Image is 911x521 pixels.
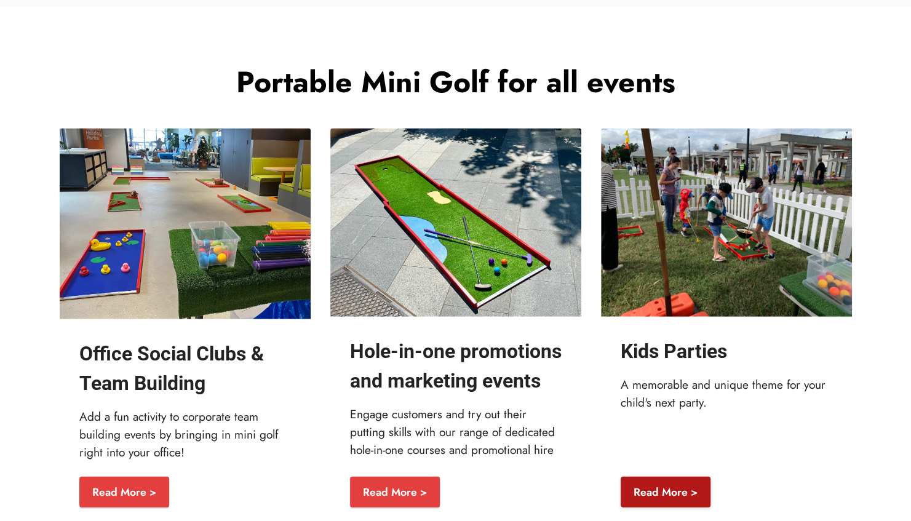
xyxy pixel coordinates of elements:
img: Mini Golf Parties [601,128,852,316]
a: Read More > [621,476,710,507]
p: A memorable and unique theme for your child's next party. [621,375,832,411]
a: Read More > [350,476,440,507]
img: Hole-in-one promotion mini putt hire Sydney [330,128,581,316]
p: Engage customers and try out their putting skills with our range of dedicated hole-in-one courses... [350,405,562,458]
p: Add a fun activity to corporate team building events by bringing in mini golf right into your off... [79,407,291,460]
a: Read More > [79,476,169,507]
strong: Kids Parties [621,339,727,362]
strong: Office Social Clubs & Team Building [79,341,264,394]
strong: Portable Mini Golf for all events [236,60,675,103]
img: Corporate [60,128,311,319]
strong: Hole-in-one promotions and marketing events [350,339,562,392]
